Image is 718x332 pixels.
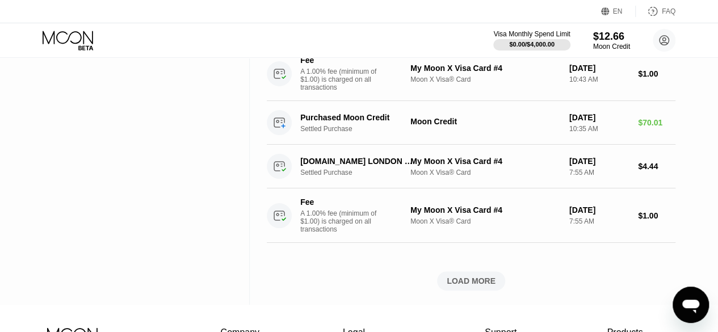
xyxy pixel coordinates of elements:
[638,69,675,78] div: $1.00
[638,118,675,127] div: $70.01
[300,56,380,65] div: Fee
[509,41,555,48] div: $0.00 / $4,000.00
[493,30,570,51] div: Visa Monthly Spend Limit$0.00/$4,000.00
[569,125,629,133] div: 10:35 AM
[300,209,385,233] div: A 1.00% fee (minimum of $1.00) is charged on all transactions
[300,157,413,166] div: [DOMAIN_NAME] LONDON GB
[410,157,560,166] div: My Moon X Visa Card #4
[410,217,560,225] div: Moon X Visa® Card
[267,271,675,291] div: LOAD MORE
[569,205,629,215] div: [DATE]
[601,6,636,17] div: EN
[410,169,560,176] div: Moon X Visa® Card
[300,68,385,91] div: A 1.00% fee (minimum of $1.00) is charged on all transactions
[267,145,675,188] div: [DOMAIN_NAME] LONDON GBSettled PurchaseMy Moon X Visa Card #4Moon X Visa® Card[DATE]7:55 AM$4.44
[410,75,560,83] div: Moon X Visa® Card
[569,64,629,73] div: [DATE]
[636,6,675,17] div: FAQ
[300,113,413,122] div: Purchased Moon Credit
[662,7,675,15] div: FAQ
[638,162,675,171] div: $4.44
[593,31,630,43] div: $12.66
[493,30,570,38] div: Visa Monthly Spend Limit
[569,169,629,176] div: 7:55 AM
[410,205,560,215] div: My Moon X Visa Card #4
[593,31,630,51] div: $12.66Moon Credit
[593,43,630,51] div: Moon Credit
[613,7,623,15] div: EN
[410,117,560,126] div: Moon Credit
[569,113,629,122] div: [DATE]
[569,75,629,83] div: 10:43 AM
[300,197,380,207] div: Fee
[267,101,675,145] div: Purchased Moon CreditSettled PurchaseMoon Credit[DATE]10:35 AM$70.01
[569,217,629,225] div: 7:55 AM
[300,125,421,133] div: Settled Purchase
[267,188,675,243] div: FeeA 1.00% fee (minimum of $1.00) is charged on all transactionsMy Moon X Visa Card #4Moon X Visa...
[638,211,675,220] div: $1.00
[300,169,421,176] div: Settled Purchase
[267,47,675,101] div: FeeA 1.00% fee (minimum of $1.00) is charged on all transactionsMy Moon X Visa Card #4Moon X Visa...
[447,276,496,286] div: LOAD MORE
[569,157,629,166] div: [DATE]
[673,287,709,323] iframe: Button to launch messaging window
[410,64,560,73] div: My Moon X Visa Card #4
